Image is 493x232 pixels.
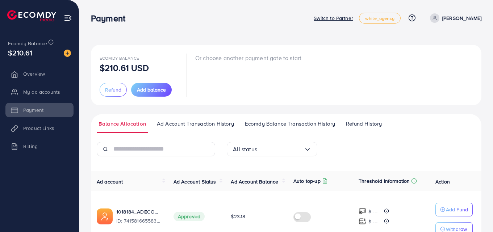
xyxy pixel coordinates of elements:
span: Approved [174,212,205,221]
img: ic-ads-acc.e4c84228.svg [97,208,113,224]
div: Search for option [227,142,317,156]
p: Add Fund [446,205,468,214]
p: Auto top-up [293,177,321,185]
span: All status [233,144,257,155]
p: $210.61 USD [100,63,149,72]
input: Search for option [257,144,304,155]
h3: Payment [91,13,131,24]
img: logo [7,10,56,21]
span: $210.61 [8,47,32,58]
span: Balance Allocation [99,120,146,128]
span: Ad account [97,178,123,185]
img: top-up amount [359,218,366,225]
p: $ --- [368,217,377,226]
p: Switch to Partner [314,14,353,22]
p: Or choose another payment gate to start [195,54,301,62]
img: top-up amount [359,207,366,215]
img: image [64,50,71,57]
a: [PERSON_NAME] [427,13,481,23]
span: Ad Account Transaction History [157,120,234,128]
span: Ad Account Balance [231,178,278,185]
span: $23.18 [231,213,245,220]
button: Refund [100,83,127,97]
a: 1018184_ADECOM_1726629369576 [116,208,162,215]
button: Add balance [131,83,172,97]
p: $ --- [368,207,377,216]
span: white_agency [365,16,394,21]
button: Add Fund [435,203,473,216]
span: Ad Account Status [174,178,216,185]
p: Threshold information [359,177,410,185]
span: Refund History [346,120,382,128]
span: Refund [105,86,121,93]
span: Ecomdy Balance [100,55,139,61]
img: menu [64,14,72,22]
span: Action [435,178,450,185]
div: <span class='underline'>1018184_ADECOM_1726629369576</span></br>7415816655839723537 [116,208,162,225]
span: ID: 7415816655839723537 [116,217,162,224]
span: Ecomdy Balance Transaction History [245,120,335,128]
span: Ecomdy Balance [8,40,47,47]
span: Add balance [137,86,166,93]
p: [PERSON_NAME] [442,14,481,22]
a: white_agency [359,13,401,24]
